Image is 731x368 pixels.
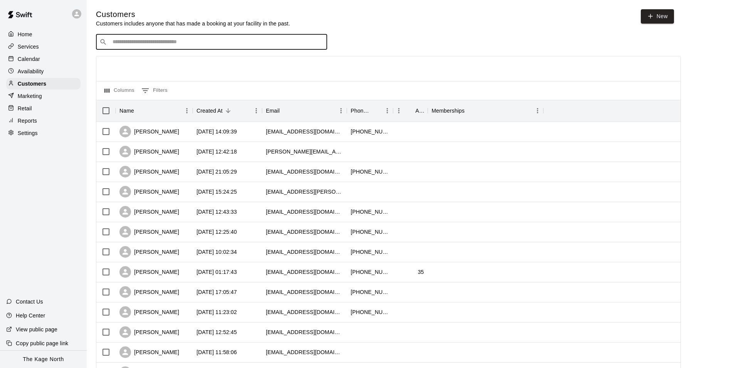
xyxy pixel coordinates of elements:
div: 2025-08-10 11:23:02 [197,308,237,316]
a: Retail [6,103,81,114]
div: john@dealerreserve.com [266,148,343,155]
h5: Customers [96,9,290,20]
button: Sort [223,105,234,116]
div: Email [262,100,347,122]
p: Availability [18,68,44,75]
p: Customers [18,80,46,88]
div: 2025-08-12 21:05:29 [197,168,237,176]
div: b_krieger@rogers.com [266,188,343,196]
button: Menu [381,105,393,116]
p: The Kage North [23,355,64,363]
div: +17053238992 [351,168,389,176]
p: Marketing [18,92,42,100]
button: Show filters [139,84,170,97]
p: Help Center [16,312,45,319]
div: +12049783100 [351,248,389,256]
button: Menu [532,105,543,116]
div: [PERSON_NAME] [119,326,179,338]
div: [PERSON_NAME] [119,306,179,318]
div: [PERSON_NAME] [119,186,179,198]
div: 2025-08-09 11:58:06 [197,348,237,356]
div: info@kontinentalconstruction.com [266,308,343,316]
div: Phone Number [347,100,393,122]
p: View public page [16,326,57,333]
div: l_close@yahoo.com [266,208,343,216]
div: 2025-08-13 12:42:18 [197,148,237,155]
button: Select columns [103,84,136,97]
div: rongreensales@live.ca [266,168,343,176]
div: jwpbarks@gmail.com [266,348,343,356]
div: [PERSON_NAME] [119,246,179,258]
a: Settings [6,127,81,139]
div: 2025-08-12 12:25:40 [197,228,237,236]
div: pilkingtonchristine@yahoo.com [266,288,343,296]
div: t_doret@live.ca [266,228,343,236]
a: Calendar [6,53,81,65]
div: 2025-08-12 10:02:34 [197,248,237,256]
button: Menu [181,105,193,116]
p: Settings [18,129,38,137]
a: Home [6,29,81,40]
div: 2025-08-11 17:05:47 [197,288,237,296]
div: [PERSON_NAME] [119,126,179,137]
div: Memberships [432,100,465,122]
button: Sort [371,105,381,116]
div: Phone Number [351,100,371,122]
button: Sort [465,105,476,116]
div: [PERSON_NAME] [119,146,179,157]
div: [PERSON_NAME] [119,166,179,177]
button: Menu [335,105,347,116]
a: Availability [6,66,81,77]
div: 35 [418,268,424,276]
p: Retail [18,105,32,112]
div: brooke.lynn89@hotmail.com [266,128,343,135]
div: 2025-08-12 01:17:43 [197,268,237,276]
a: Services [6,41,81,52]
p: Reports [18,117,37,125]
div: Created At [197,100,223,122]
button: Menu [393,105,405,116]
div: Name [116,100,193,122]
div: [PERSON_NAME] [119,346,179,358]
div: Age [393,100,428,122]
p: Contact Us [16,298,43,306]
div: 2025-08-09 12:52:45 [197,328,237,336]
div: [PERSON_NAME] [119,266,179,278]
div: [PERSON_NAME] [119,286,179,298]
div: import_autosport@hotmail.com [266,268,343,276]
a: Reports [6,115,81,127]
a: Customers [6,78,81,89]
div: +17058288715 [351,128,389,135]
p: Home [18,30,32,38]
div: Search customers by name or email [96,34,327,50]
div: placenfly@hotmail.com [266,248,343,256]
button: Menu [250,105,262,116]
div: ilja_00@yahoo.com [266,328,343,336]
div: Name [119,100,134,122]
button: Sort [405,105,415,116]
div: +19052516548 [351,288,389,296]
p: Customers includes anyone that has made a booking at your facility in the past. [96,20,290,27]
div: +17053313449 [351,208,389,216]
div: Email [266,100,280,122]
p: Calendar [18,55,40,63]
div: 2025-08-12 12:43:33 [197,208,237,216]
div: Created At [193,100,262,122]
button: Sort [134,105,145,116]
div: 2025-08-12 15:24:25 [197,188,237,196]
div: [PERSON_NAME] [119,206,179,218]
div: 2025-08-13 14:09:39 [197,128,237,135]
div: [PERSON_NAME] [119,226,179,238]
div: +17056233430 [351,308,389,316]
a: Marketing [6,90,81,102]
a: New [641,9,674,24]
div: Memberships [428,100,543,122]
